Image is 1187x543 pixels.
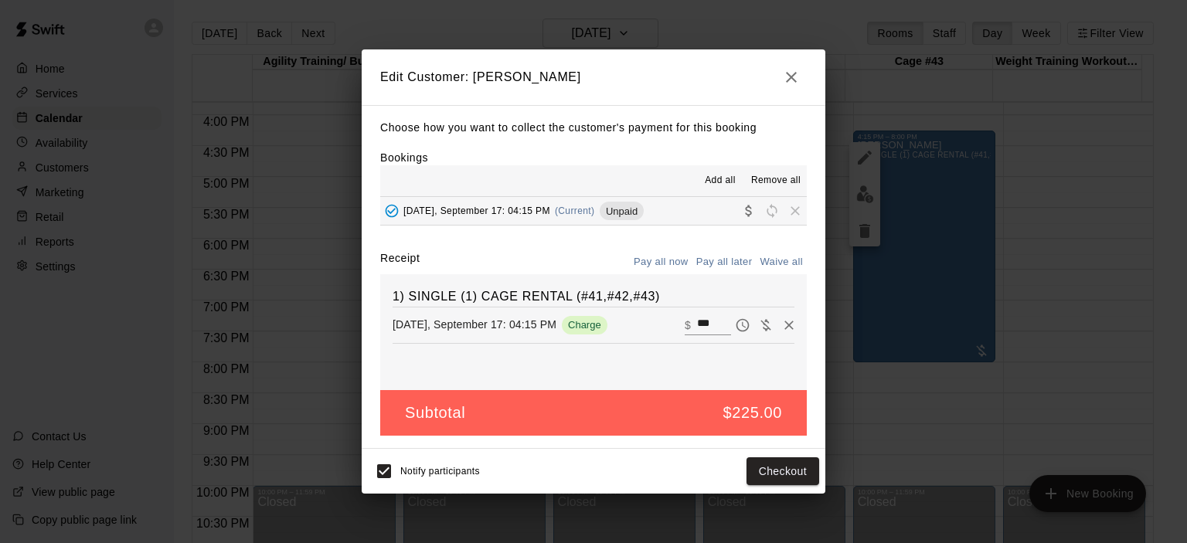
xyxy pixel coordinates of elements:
span: Waive payment [754,317,777,331]
button: Remove [777,314,801,337]
button: Checkout [747,457,819,486]
span: Unpaid [600,205,644,217]
button: Added - Collect Payment [380,199,403,222]
label: Bookings [380,151,428,164]
span: Charge [562,319,607,331]
span: Collect payment [737,205,760,216]
span: (Current) [555,205,595,216]
button: Pay all later [692,250,757,274]
span: Remove [784,205,807,216]
span: Pay later [731,317,754,331]
span: Reschedule [760,205,784,216]
h5: $225.00 [723,402,783,423]
span: Notify participants [400,466,480,477]
span: Remove all [751,173,801,188]
button: Remove all [745,168,807,193]
button: Add all [696,168,745,193]
button: Added - Collect Payment[DATE], September 17: 04:15 PM(Current)UnpaidCollect paymentRescheduleRemove [380,197,807,226]
p: [DATE], September 17: 04:15 PM [393,317,556,332]
button: Waive all [756,250,807,274]
button: Pay all now [630,250,692,274]
h2: Edit Customer: [PERSON_NAME] [362,49,825,105]
span: Add all [705,173,736,188]
h5: Subtotal [405,402,465,423]
h6: 1) SINGLE (1) CAGE RENTAL (#41,#42,#43) [393,287,794,307]
span: [DATE], September 17: 04:15 PM [403,205,550,216]
label: Receipt [380,250,420,274]
p: Choose how you want to collect the customer's payment for this booking [380,118,807,137]
p: $ [685,317,691,333]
